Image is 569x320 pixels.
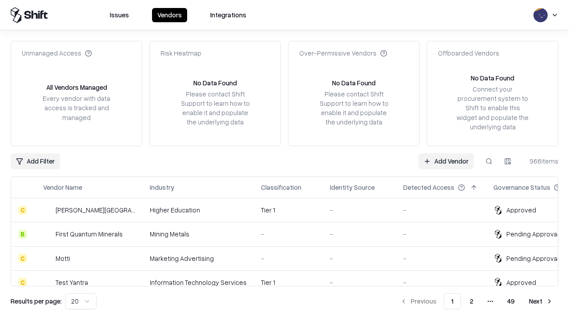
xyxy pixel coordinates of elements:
[330,254,389,263] div: -
[493,183,550,192] div: Governance Status
[43,183,82,192] div: Vendor Name
[403,254,479,263] div: -
[56,205,136,215] div: [PERSON_NAME][GEOGRAPHIC_DATA]
[150,278,247,287] div: Information Technology Services
[299,48,387,58] div: Over-Permissive Vendors
[56,254,70,263] div: Motti
[403,278,479,287] div: -
[471,73,514,83] div: No Data Found
[261,278,316,287] div: Tier 1
[56,278,88,287] div: Test Yantra
[43,230,52,239] img: First Quantum Minerals
[22,48,92,58] div: Unmanaged Access
[40,94,113,122] div: Every vendor with data access is tracked and managed
[261,205,316,215] div: Tier 1
[463,293,481,309] button: 2
[444,293,461,309] button: 1
[261,229,316,239] div: -
[330,183,375,192] div: Identity Source
[500,293,522,309] button: 49
[104,8,134,22] button: Issues
[178,89,252,127] div: Please contact Shift Support to learn how to enable it and populate the underlying data
[317,89,391,127] div: Please contact Shift Support to learn how to enable it and populate the underlying data
[56,229,123,239] div: First Quantum Minerals
[152,8,187,22] button: Vendors
[330,229,389,239] div: -
[150,205,247,215] div: Higher Education
[150,254,247,263] div: Marketing Advertising
[11,153,60,169] button: Add Filter
[506,205,536,215] div: Approved
[43,254,52,263] img: Motti
[43,278,52,287] img: Test Yantra
[18,254,27,263] div: C
[523,156,558,166] div: 966 items
[261,254,316,263] div: -
[330,205,389,215] div: -
[160,48,201,58] div: Risk Heatmap
[332,78,376,88] div: No Data Found
[506,278,536,287] div: Approved
[395,293,558,309] nav: pagination
[18,278,27,287] div: C
[18,230,27,239] div: B
[506,254,559,263] div: Pending Approval
[330,278,389,287] div: -
[403,183,454,192] div: Detected Access
[11,296,62,306] p: Results per page:
[524,293,558,309] button: Next
[506,229,559,239] div: Pending Approval
[403,229,479,239] div: -
[46,83,107,92] div: All Vendors Managed
[418,153,474,169] a: Add Vendor
[261,183,301,192] div: Classification
[205,8,252,22] button: Integrations
[150,183,174,192] div: Industry
[18,206,27,215] div: C
[150,229,247,239] div: Mining Metals
[438,48,499,58] div: Offboarded Vendors
[193,78,237,88] div: No Data Found
[456,84,529,132] div: Connect your procurement system to Shift to enable this widget and populate the underlying data
[43,206,52,215] img: Reichman University
[403,205,479,215] div: -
